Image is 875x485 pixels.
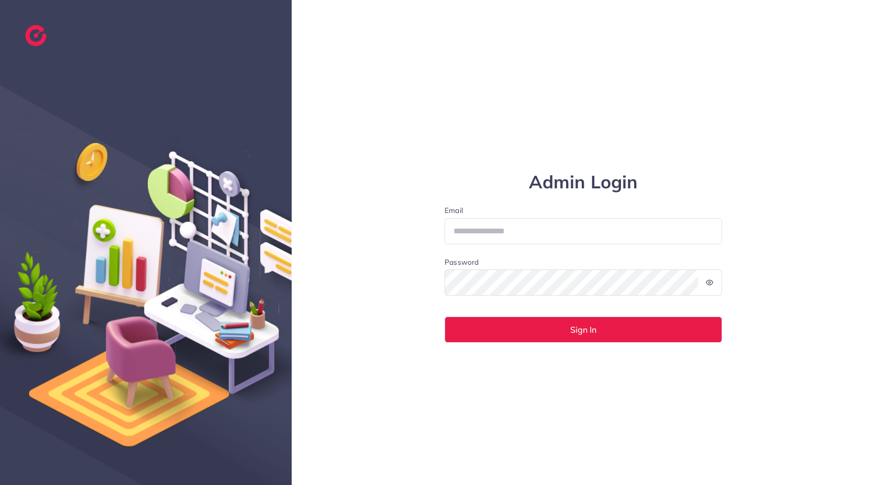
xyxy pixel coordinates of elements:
[445,205,722,216] label: Email
[570,325,596,334] span: Sign In
[445,317,722,343] button: Sign In
[445,257,479,267] label: Password
[25,25,47,46] img: logo
[445,172,722,193] h1: Admin Login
